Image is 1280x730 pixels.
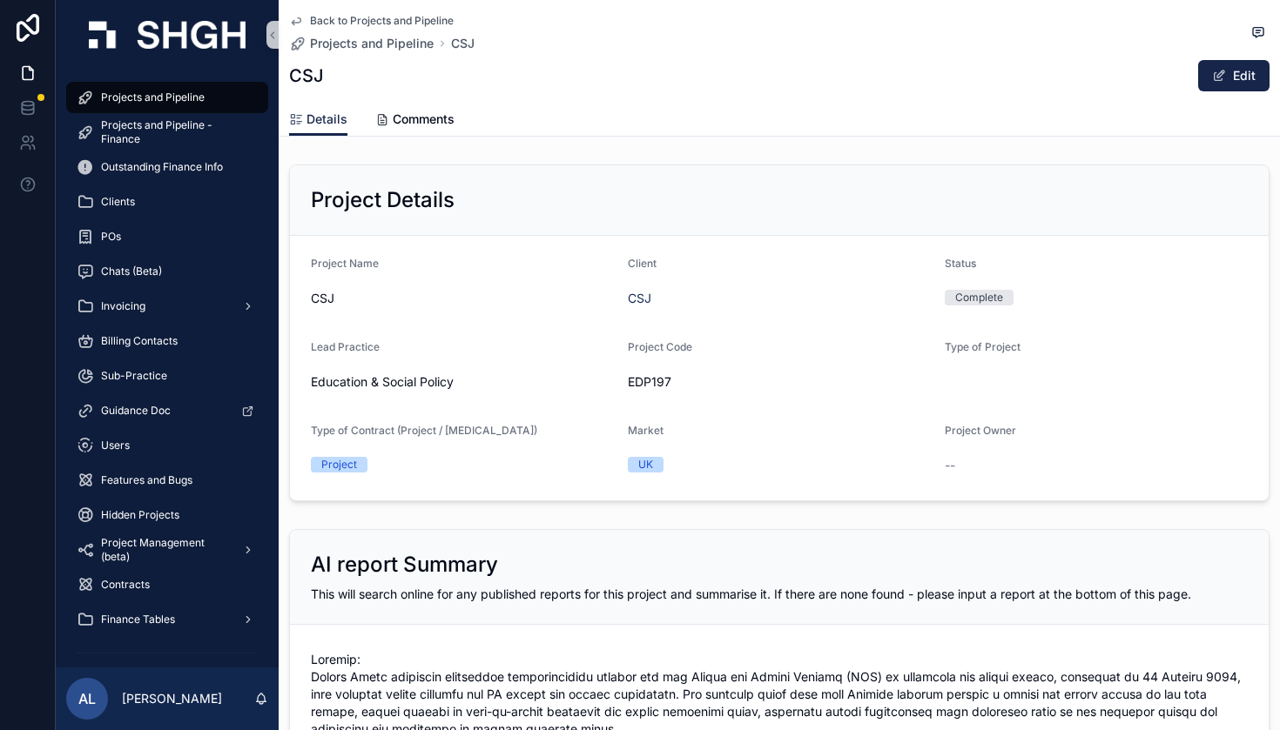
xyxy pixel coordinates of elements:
[311,257,379,270] span: Project Name
[66,360,268,392] a: Sub-Practice
[122,690,222,707] p: [PERSON_NAME]
[945,340,1021,353] span: Type of Project
[101,334,178,348] span: Billing Contacts
[393,111,455,128] span: Comments
[289,35,434,52] a: Projects and Pipeline
[945,424,1016,437] span: Project Owner
[66,325,268,357] a: Billing Contacts
[66,430,268,461] a: Users
[955,290,1003,305] div: Complete
[321,457,357,472] div: Project
[101,265,162,278] span: Chats (Beta)
[451,35,475,52] a: CSJ
[311,586,1191,601] span: This will search online for any published reports for this project and summarise it. If there are...
[311,186,455,214] h2: Project Details
[289,104,347,137] a: Details
[101,613,175,626] span: Finance Tables
[311,373,454,391] span: Education & Social Policy
[66,534,268,566] a: Project Management (beta)
[66,499,268,531] a: Hidden Projects
[89,21,246,49] img: App logo
[101,369,167,383] span: Sub-Practice
[310,35,434,52] span: Projects and Pipeline
[101,578,150,592] span: Contracts
[66,117,268,148] a: Projects and Pipeline - Finance
[311,551,498,579] h2: AI report Summary
[289,14,454,28] a: Back to Projects and Pipeline
[628,424,664,437] span: Market
[101,299,145,313] span: Invoicing
[310,14,454,28] span: Back to Projects and Pipeline
[101,508,179,522] span: Hidden Projects
[101,473,192,487] span: Features and Bugs
[66,151,268,183] a: Outstanding Finance Info
[289,64,324,88] h1: CSJ
[101,90,205,104] span: Projects and Pipeline
[66,395,268,426] a: Guidance Doc
[66,256,268,287] a: Chats (Beta)
[66,291,268,322] a: Invoicing
[66,465,268,496] a: Features and Bugs
[628,373,931,391] span: EDP197
[66,604,268,635] a: Finance Tables
[66,82,268,113] a: Projects and Pipeline
[66,221,268,252] a: POs
[628,290,651,307] a: CSJ
[311,340,380,353] span: Lead Practice
[101,439,130,452] span: Users
[945,457,955,474] span: --
[66,569,268,600] a: Contracts
[628,340,692,353] span: Project Code
[628,257,657,270] span: Client
[56,70,279,667] div: scrollable content
[311,424,537,437] span: Type of Contract (Project / [MEDICAL_DATA])
[66,186,268,218] a: Clients
[311,290,614,307] span: CSJ
[101,118,251,146] span: Projects and Pipeline - Finance
[945,257,976,270] span: Status
[101,230,121,244] span: POs
[101,160,223,174] span: Outstanding Finance Info
[638,457,653,472] div: UK
[307,111,347,128] span: Details
[78,688,96,709] span: AL
[101,536,228,564] span: Project Management (beta)
[101,195,135,209] span: Clients
[1198,60,1270,91] button: Edit
[101,404,171,418] span: Guidance Doc
[375,104,455,138] a: Comments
